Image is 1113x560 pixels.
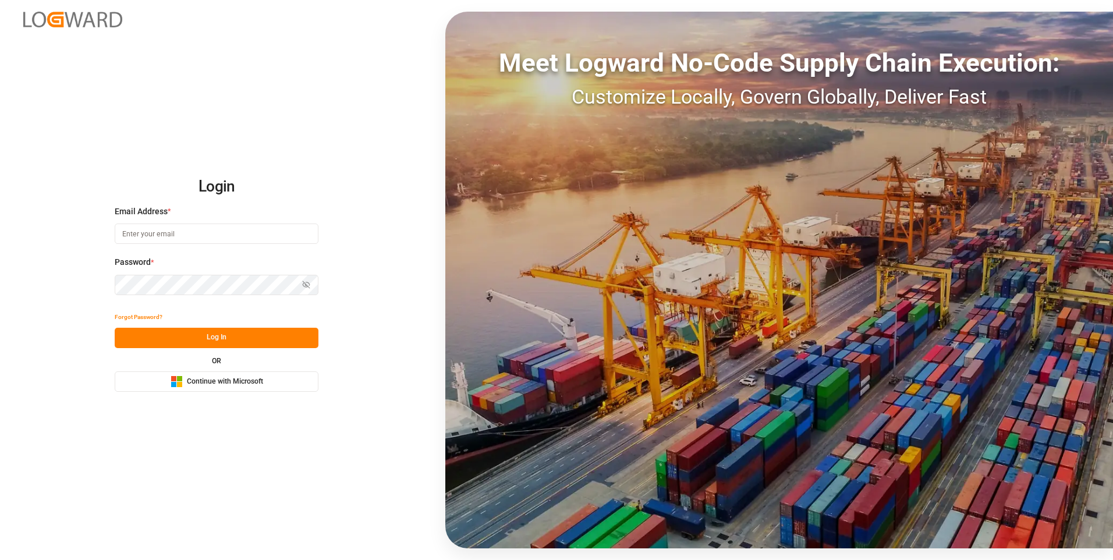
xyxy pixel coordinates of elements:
[445,82,1113,112] div: Customize Locally, Govern Globally, Deliver Fast
[187,377,263,387] span: Continue with Microsoft
[115,371,318,392] button: Continue with Microsoft
[212,357,221,364] small: OR
[115,224,318,244] input: Enter your email
[115,205,168,218] span: Email Address
[445,44,1113,82] div: Meet Logward No-Code Supply Chain Execution:
[115,168,318,205] h2: Login
[115,256,151,268] span: Password
[115,307,162,328] button: Forgot Password?
[115,328,318,348] button: Log In
[23,12,122,27] img: Logward_new_orange.png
